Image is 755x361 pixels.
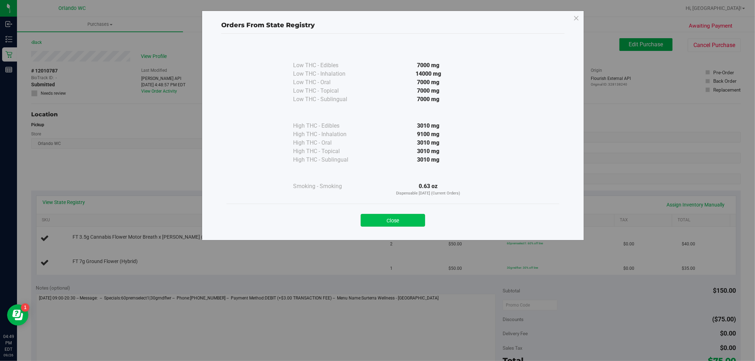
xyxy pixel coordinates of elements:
div: High THC - Oral [293,139,364,147]
p: Dispensable [DATE] (Current Orders) [364,191,493,197]
div: 0.63 oz [364,182,493,197]
div: 3010 mg [364,139,493,147]
div: 7000 mg [364,61,493,70]
iframe: Resource center unread badge [21,303,29,312]
div: High THC - Topical [293,147,364,156]
div: 3010 mg [364,147,493,156]
div: 14000 mg [364,70,493,78]
div: High THC - Edibles [293,122,364,130]
div: Low THC - Oral [293,78,364,87]
div: Low THC - Topical [293,87,364,95]
div: Low THC - Inhalation [293,70,364,78]
div: Smoking - Smoking [293,182,364,191]
div: 3010 mg [364,156,493,164]
div: 7000 mg [364,78,493,87]
span: Orders From State Registry [221,21,315,29]
div: 9100 mg [364,130,493,139]
div: Low THC - Sublingual [293,95,364,104]
div: Low THC - Edibles [293,61,364,70]
iframe: Resource center [7,304,28,326]
div: 7000 mg [364,87,493,95]
div: 3010 mg [364,122,493,130]
div: High THC - Inhalation [293,130,364,139]
div: 7000 mg [364,95,493,104]
div: High THC - Sublingual [293,156,364,164]
button: Close [361,214,425,227]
